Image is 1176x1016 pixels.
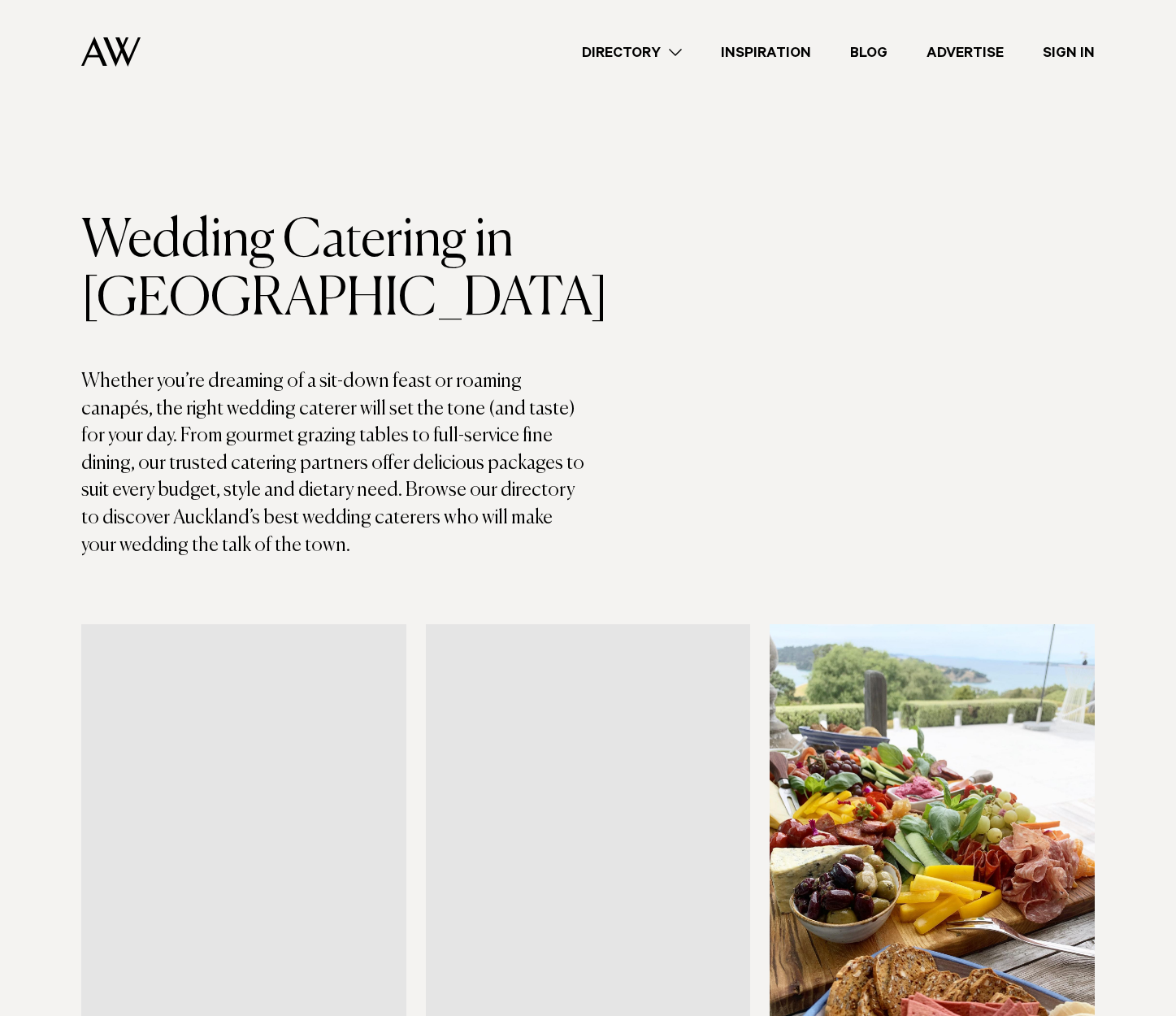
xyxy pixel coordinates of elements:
a: Sign In [1023,41,1114,63]
a: Inspiration [701,41,831,63]
a: Advertise [907,41,1023,63]
img: Auckland Weddings Logo [81,37,141,67]
p: Whether you’re dreaming of a sit-down feast or roaming canapés, the right wedding caterer will se... [81,368,588,559]
h1: Wedding Catering in [GEOGRAPHIC_DATA] [81,212,588,329]
a: Blog [831,41,907,63]
a: Directory [562,41,701,63]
